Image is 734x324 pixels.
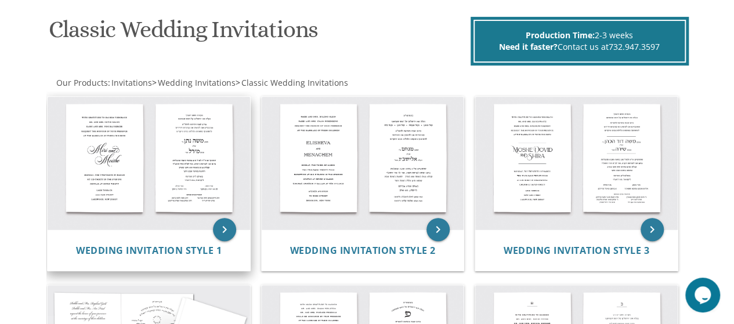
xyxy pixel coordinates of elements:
span: > [152,77,236,88]
img: Wedding Invitation Style 3 [475,97,678,230]
a: Classic Wedding Invitations [240,77,348,88]
span: Wedding Invitations [158,77,236,88]
span: Production Time: [526,30,595,41]
span: Need it faster? [499,41,558,52]
div: 2-3 weeks Contact us at [473,20,686,63]
a: Invitations [110,77,152,88]
a: keyboard_arrow_right [426,218,450,241]
a: Wedding Invitation Style 1 [76,245,222,256]
a: keyboard_arrow_right [641,218,664,241]
a: Our Products [55,77,108,88]
span: > [236,77,348,88]
span: Wedding Invitation Style 1 [76,244,222,257]
a: 732.947.3597 [609,41,660,52]
img: Wedding Invitation Style 2 [262,97,464,230]
span: Wedding Invitation Style 2 [290,244,436,257]
h1: Classic Wedding Invitations [49,17,468,51]
a: Wedding Invitations [157,77,236,88]
img: Wedding Invitation Style 1 [48,97,250,230]
span: Classic Wedding Invitations [241,77,348,88]
a: Wedding Invitation Style 2 [290,245,436,256]
a: keyboard_arrow_right [213,218,236,241]
div: : [46,77,367,89]
span: Invitations [111,77,152,88]
a: Wedding Invitation Style 3 [504,245,649,256]
span: Wedding Invitation Style 3 [504,244,649,257]
iframe: chat widget [685,278,722,312]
